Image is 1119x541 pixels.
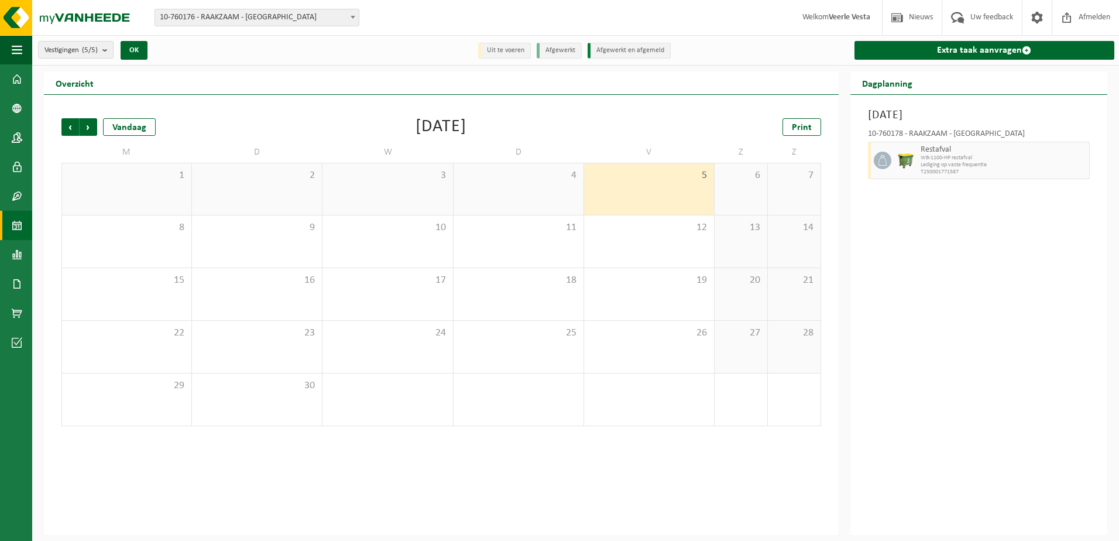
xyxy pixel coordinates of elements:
span: 1 [68,169,186,182]
td: Z [768,142,821,163]
span: Volgende [80,118,97,136]
span: Lediging op vaste frequentie [921,162,1086,169]
span: 5 [590,169,708,182]
span: Print [792,123,812,132]
td: D [454,142,584,163]
span: Restafval [921,145,1086,155]
span: 7 [774,169,815,182]
span: 9 [198,221,316,234]
td: W [322,142,453,163]
span: 23 [198,327,316,340]
span: 2 [198,169,316,182]
td: Z [715,142,768,163]
span: 21 [774,274,815,287]
span: 20 [720,274,761,287]
span: 17 [328,274,447,287]
span: 10-760176 - RAAKZAAM - BELSELE [155,9,359,26]
span: 26 [590,327,708,340]
span: 27 [720,327,761,340]
span: T250001771587 [921,169,1086,176]
a: Extra taak aanvragen [854,41,1114,60]
span: 13 [720,221,761,234]
strong: Veerle Vesta [829,13,870,22]
div: 10-760178 - RAAKZAAM - [GEOGRAPHIC_DATA] [868,130,1090,142]
span: 30 [198,379,316,392]
span: 16 [198,274,316,287]
td: M [61,142,192,163]
li: Afgewerkt [537,43,582,59]
h3: [DATE] [868,107,1090,124]
span: 8 [68,221,186,234]
span: 22 [68,327,186,340]
span: 15 [68,274,186,287]
span: 19 [590,274,708,287]
h2: Dagplanning [850,71,924,94]
td: V [584,142,715,163]
img: WB-1100-HPE-GN-51 [897,152,915,169]
span: 11 [459,221,578,234]
span: 24 [328,327,447,340]
span: WB-1100-HP restafval [921,155,1086,162]
span: 29 [68,379,186,392]
count: (5/5) [82,46,98,54]
span: 4 [459,169,578,182]
span: Vorige [61,118,79,136]
span: 12 [590,221,708,234]
span: 6 [720,169,761,182]
div: [DATE] [416,118,466,136]
button: OK [121,41,147,60]
div: Vandaag [103,118,156,136]
span: 18 [459,274,578,287]
td: D [192,142,322,163]
button: Vestigingen(5/5) [38,41,114,59]
span: 28 [774,327,815,340]
a: Print [782,118,821,136]
li: Afgewerkt en afgemeld [588,43,671,59]
span: Vestigingen [44,42,98,59]
span: 25 [459,327,578,340]
li: Uit te voeren [478,43,531,59]
span: 3 [328,169,447,182]
span: 14 [774,221,815,234]
span: 10 [328,221,447,234]
h2: Overzicht [44,71,105,94]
